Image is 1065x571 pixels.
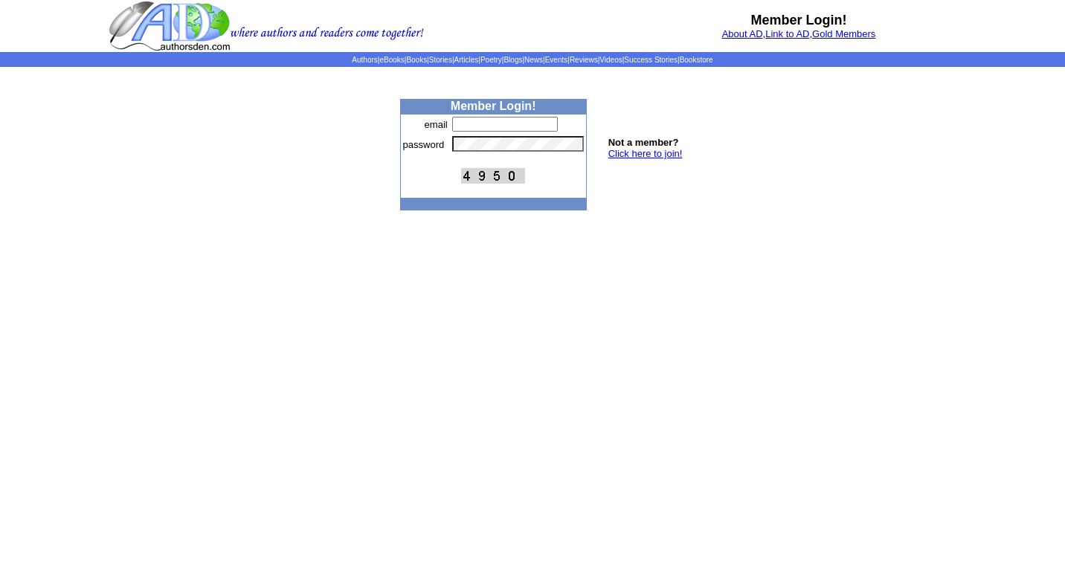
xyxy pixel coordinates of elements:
font: email [425,119,448,130]
a: Articles [454,56,479,64]
a: Link to AD [765,28,809,39]
a: Events [545,56,568,64]
a: Bookstore [680,56,713,64]
font: password [403,139,445,150]
a: Success Stories [624,56,678,64]
a: Stories [429,56,452,64]
b: Not a member? [608,137,679,148]
img: This Is CAPTCHA Image [461,168,525,184]
a: Blogs [503,56,522,64]
a: Reviews [570,56,598,64]
span: | | | | | | | | | | | | [352,56,712,64]
a: Videos [599,56,622,64]
a: News [524,56,543,64]
a: eBooks [379,56,404,64]
a: Authors [352,56,377,64]
a: Gold Members [812,28,875,39]
a: Poetry [480,56,502,64]
a: About AD [722,28,763,39]
a: Books [406,56,427,64]
a: Click here to join! [608,148,683,159]
font: , , [722,28,876,39]
b: Member Login! [751,13,847,28]
b: Member Login! [451,100,536,112]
